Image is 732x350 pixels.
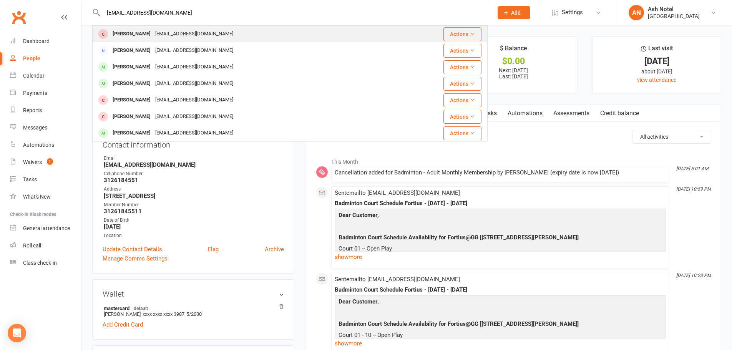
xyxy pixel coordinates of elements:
div: [PERSON_NAME] [110,45,153,56]
div: Waivers [23,159,42,165]
i: [DATE] 10:23 PM [676,273,711,278]
div: Open Intercom Messenger [8,324,26,342]
span: Dear Customer, [339,212,379,219]
div: Member Number [104,201,284,209]
button: Actions [443,93,481,107]
a: Payments [10,85,81,102]
p: Court 01 -- Open Play [337,244,664,255]
span: Sent email to [EMAIL_ADDRESS][DOMAIN_NAME] [335,189,460,196]
a: Add Credit Card [103,320,143,329]
div: [PERSON_NAME] [110,128,153,139]
div: Calendar [23,73,45,79]
h3: Contact information [103,138,284,149]
div: [PERSON_NAME] [110,78,153,89]
div: Location [104,232,284,239]
a: Waivers 1 [10,154,81,171]
div: Cellphone Number [104,170,284,177]
div: [EMAIL_ADDRESS][DOMAIN_NAME] [153,78,236,89]
a: show more [335,252,666,262]
li: This Month [316,154,711,166]
a: Automations [10,136,81,154]
div: Address [104,186,284,193]
div: $0.00 [456,57,571,65]
div: People [23,55,40,61]
div: Tasks [23,176,37,182]
span: Settings [562,4,583,21]
a: Tasks [10,171,81,188]
span: 5/2030 [186,311,202,317]
div: Automations [23,142,54,148]
div: General attendance [23,225,70,231]
div: Class check-in [23,260,57,266]
span: default [131,305,150,311]
strong: [DATE] [104,223,284,230]
a: view attendance [637,77,676,83]
div: [EMAIL_ADDRESS][DOMAIN_NAME] [153,45,236,56]
div: Dashboard [23,38,50,44]
a: Credit balance [595,105,644,122]
strong: [STREET_ADDRESS] [104,192,284,199]
strong: 3126184551 [104,177,284,184]
a: Calendar [10,67,81,85]
div: [EMAIL_ADDRESS][DOMAIN_NAME] [153,61,236,73]
button: Actions [443,126,481,140]
div: Badminton Court Schedule Fortius - [DATE] - [DATE] [335,287,666,293]
div: [PERSON_NAME] [110,28,153,40]
button: Actions [443,77,481,91]
a: Tasks [475,105,502,122]
div: Payments [23,90,47,96]
div: AN [629,5,644,20]
a: Assessments [548,105,595,122]
a: Roll call [10,237,81,254]
button: Actions [443,110,481,124]
span: Badminton Court Schedule Availability for Fortius@GG [[STREET_ADDRESS][PERSON_NAME]] [339,234,579,241]
h3: Activity [316,130,711,142]
a: What's New [10,188,81,206]
div: Badminton Court Schedule Fortius - [DATE] - [DATE] [335,200,666,207]
input: Search... [101,7,488,18]
div: [PERSON_NAME] [110,95,153,106]
div: Roll call [23,242,41,249]
a: Reports [10,102,81,119]
a: Manage Comms Settings [103,254,168,263]
a: Class kiosk mode [10,254,81,272]
li: [PERSON_NAME] [103,304,284,318]
i: [DATE] 5:01 AM [676,166,708,171]
a: Automations [502,105,548,122]
div: [EMAIL_ADDRESS][DOMAIN_NAME] [153,111,236,122]
div: [EMAIL_ADDRESS][DOMAIN_NAME] [153,128,236,139]
span: Dear Customer, [339,298,379,305]
div: [GEOGRAPHIC_DATA] [648,13,700,20]
a: Flag [208,245,219,254]
a: Update Contact Details [103,245,162,254]
a: General attendance kiosk mode [10,220,81,237]
button: Actions [443,27,481,41]
div: [EMAIL_ADDRESS][DOMAIN_NAME] [153,28,236,40]
span: 1 [47,158,53,165]
button: Actions [443,44,481,58]
div: [EMAIL_ADDRESS][DOMAIN_NAME] [153,95,236,106]
button: Add [498,6,530,19]
span: Sent email to [EMAIL_ADDRESS][DOMAIN_NAME] [335,276,460,283]
p: Next: [DATE] Last: [DATE] [456,67,571,80]
p: Court 01 - 10 -- Open Play [337,330,664,342]
div: Cancellation added for Badminton - Adult Monthly Membership by [PERSON_NAME] (expiry date is now ... [335,169,666,176]
div: [DATE] [600,57,714,65]
div: about [DATE] [600,67,714,76]
div: $ Balance [500,43,527,57]
div: [PERSON_NAME] [110,61,153,73]
span: Badminton Court Schedule Availability for Fortius@GG [[STREET_ADDRESS][PERSON_NAME]] [339,320,579,327]
div: Last visit [641,43,673,57]
div: Messages [23,124,47,131]
div: What's New [23,194,51,200]
div: Reports [23,107,42,113]
button: Actions [443,60,481,74]
strong: mastercard [104,305,280,311]
div: Email [104,155,284,162]
a: Clubworx [9,8,28,27]
div: Ash Notel [648,6,700,13]
i: [DATE] 10:59 PM [676,186,711,192]
a: Dashboard [10,33,81,50]
span: xxxx xxxx xxxx 3987 [143,311,184,317]
span: Add [511,10,521,16]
